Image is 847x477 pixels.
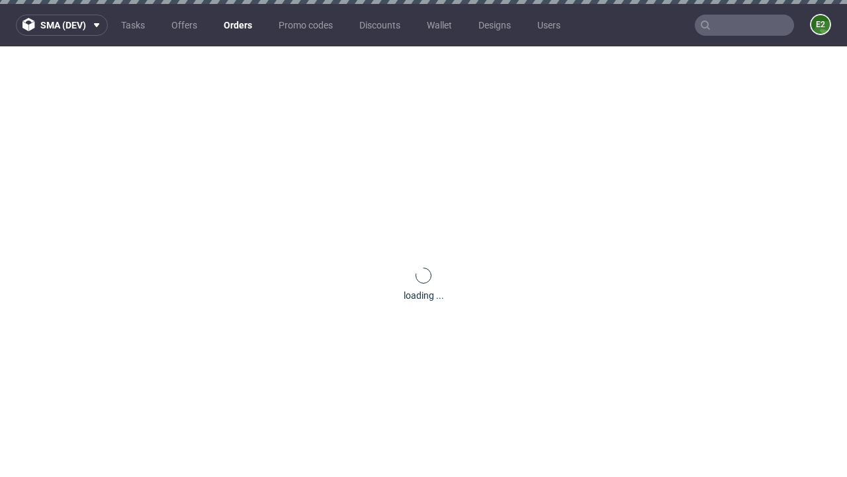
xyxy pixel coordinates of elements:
a: Offers [163,15,205,36]
a: Users [529,15,568,36]
a: Promo codes [271,15,341,36]
figcaption: e2 [811,15,830,34]
button: sma (dev) [16,15,108,36]
a: Orders [216,15,260,36]
a: Wallet [419,15,460,36]
a: Tasks [113,15,153,36]
span: sma (dev) [40,21,86,30]
a: Discounts [351,15,408,36]
div: loading ... [404,289,444,302]
a: Designs [470,15,519,36]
